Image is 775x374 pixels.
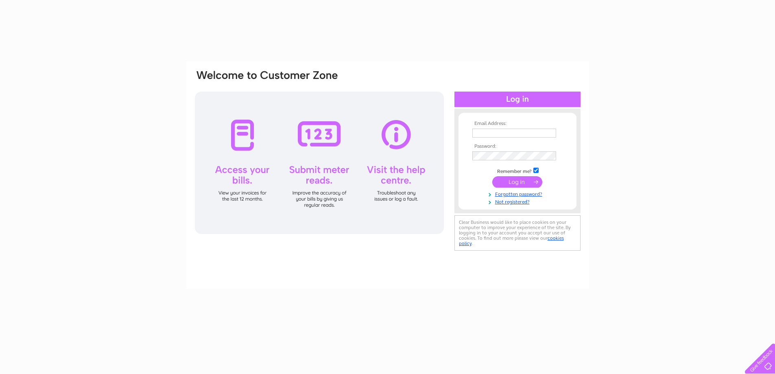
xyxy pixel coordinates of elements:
[492,176,542,188] input: Submit
[454,215,581,251] div: Clear Business would like to place cookies on your computer to improve your experience of the sit...
[472,197,565,205] a: Not registered?
[459,235,564,246] a: cookies policy
[472,190,565,197] a: Forgotten password?
[470,121,565,127] th: Email Address:
[470,166,565,175] td: Remember me?
[470,144,565,149] th: Password:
